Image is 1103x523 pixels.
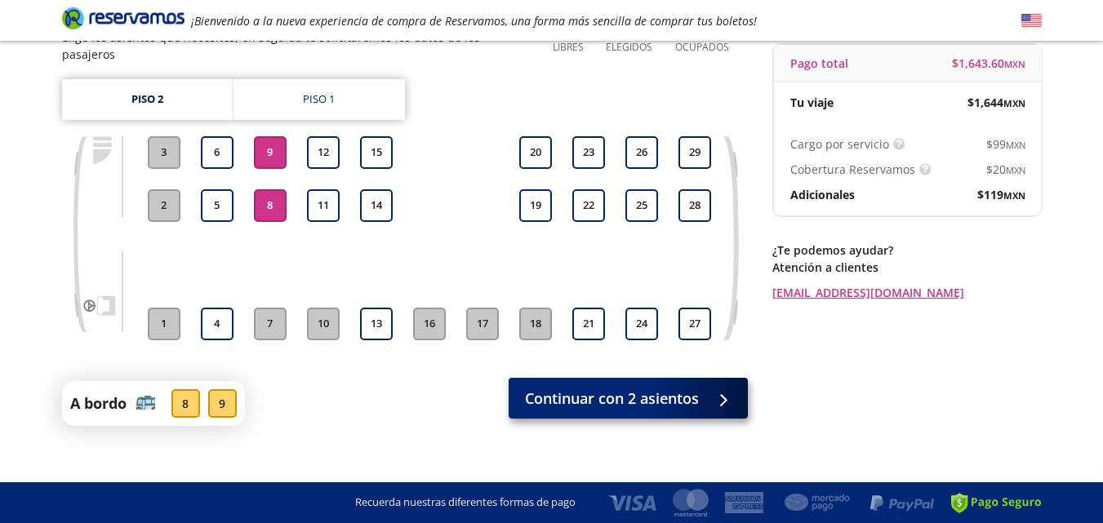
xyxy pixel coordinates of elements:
small: MXN [1003,189,1025,202]
span: $ 1,643.60 [952,55,1025,72]
small: MXN [1003,97,1025,109]
small: MXN [1004,58,1025,70]
a: Piso 2 [62,79,233,120]
button: 21 [572,308,605,340]
button: 14 [360,189,393,222]
span: Continuar con 2 asientos [525,388,699,410]
span: $ 1,644 [967,94,1025,111]
button: 26 [625,136,658,169]
a: [EMAIL_ADDRESS][DOMAIN_NAME] [772,284,1042,301]
button: 2 [148,189,180,222]
button: 3 [148,136,180,169]
button: 27 [678,308,711,340]
div: 8 [171,389,200,418]
p: Elige los asientos que necesites, en seguida te solicitaremos los datos de los pasajeros [62,29,530,63]
button: 20 [519,136,552,169]
p: Cargo por servicio [790,135,889,153]
p: A bordo [70,392,127,414]
p: ¿Te podemos ayudar? [772,242,1042,259]
a: Brand Logo [62,6,185,35]
i: Brand Logo [62,6,185,30]
button: 16 [413,308,446,340]
button: 4 [201,308,233,340]
button: 9 [254,136,287,169]
button: 5 [201,189,233,222]
button: 11 [307,189,340,222]
button: Continuar con 2 asientos [509,378,748,419]
button: 29 [678,136,711,169]
button: 13 [360,308,393,340]
em: ¡Bienvenido a la nueva experiencia de compra de Reservamos, una forma más sencilla de comprar tus... [191,13,757,29]
p: Cobertura Reservamos [790,161,915,178]
div: Piso 1 [303,91,335,108]
button: 22 [572,189,605,222]
button: 19 [519,189,552,222]
span: $ 119 [977,186,1025,203]
button: 25 [625,189,658,222]
span: $ 99 [986,135,1025,153]
button: 7 [254,308,287,340]
button: 15 [360,136,393,169]
div: 9 [208,389,237,418]
p: Atención a clientes [772,259,1042,276]
p: Tu viaje [790,94,834,111]
button: 8 [254,189,287,222]
small: MXN [1006,139,1025,151]
small: MXN [1006,164,1025,176]
span: $ 20 [986,161,1025,178]
button: 24 [625,308,658,340]
button: 12 [307,136,340,169]
button: 17 [466,308,499,340]
button: 23 [572,136,605,169]
button: 10 [307,308,340,340]
p: Pago total [790,55,848,72]
button: English [1021,11,1042,31]
a: Piso 1 [233,79,405,120]
button: 18 [519,308,552,340]
p: Recuerda nuestras diferentes formas de pago [355,494,576,511]
p: Adicionales [790,186,855,203]
button: 6 [201,136,233,169]
button: 1 [148,308,180,340]
button: 28 [678,189,711,222]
